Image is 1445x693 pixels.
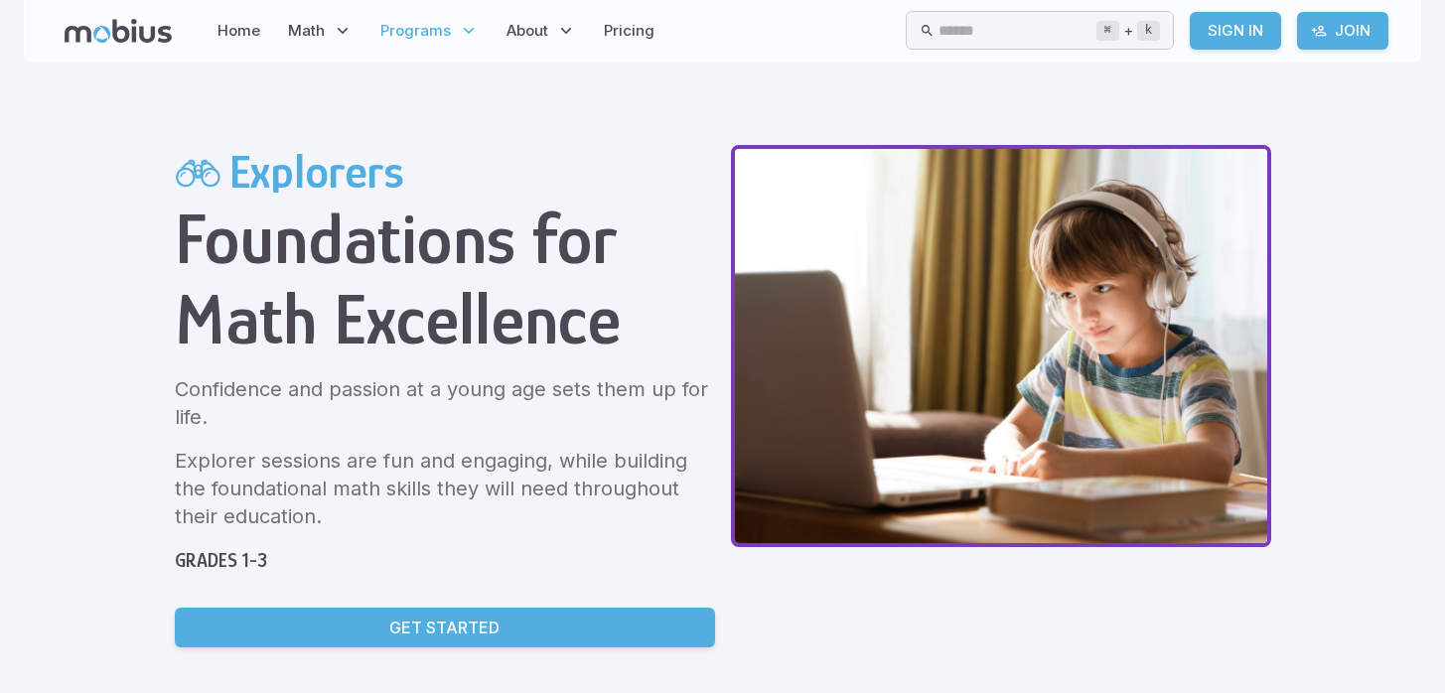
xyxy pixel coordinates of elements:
h1: Foundations for Math Excellence [175,199,715,359]
a: Join [1297,12,1388,50]
a: Get Started [175,608,715,647]
p: Explorer sessions are fun and engaging, while building the foundational math skills they will nee... [175,447,715,530]
img: explorers header [731,145,1271,547]
a: Home [212,8,266,54]
a: Sign In [1190,12,1281,50]
span: Programs [380,20,451,42]
kbd: ⌘ [1096,21,1119,41]
h2: Explorers [229,145,404,199]
h5: Grades 1-3 [175,546,715,575]
span: Math [288,20,325,42]
a: Pricing [598,8,660,54]
div: + [1096,19,1160,43]
p: Confidence and passion at a young age sets them up for life. [175,375,715,431]
kbd: k [1137,21,1160,41]
p: Get Started [389,616,500,639]
span: About [506,20,548,42]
